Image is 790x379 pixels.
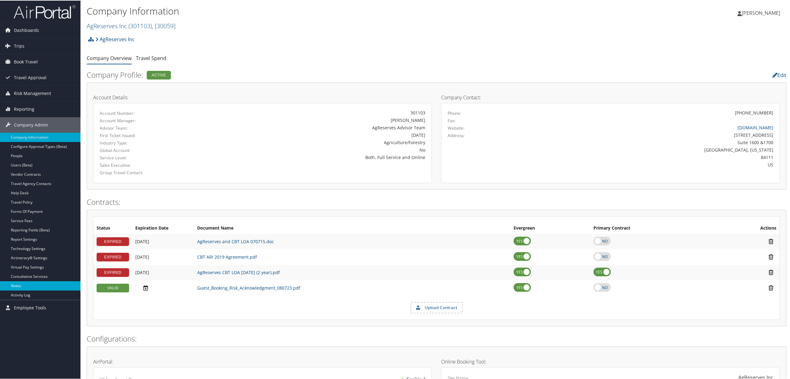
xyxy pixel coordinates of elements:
th: Status [93,222,132,233]
label: Website: [448,124,465,131]
div: Add/Edit Date [135,284,191,291]
div: 84111 [532,153,774,160]
i: Remove Contract [766,253,776,260]
label: Industry Type: [100,139,202,145]
span: ( 301103 ) [128,21,152,29]
a: [DOMAIN_NAME] [738,124,773,130]
span: Company Admin [14,117,48,132]
th: Evergreen [510,222,590,233]
div: EXPIRED [97,268,129,276]
h4: Online Booking Tool: [441,359,780,364]
span: Dashboards [14,22,39,37]
i: Remove Contract [766,238,776,244]
span: Reporting [14,101,34,116]
a: Edit [772,71,786,78]
label: Account Manager: [100,117,202,123]
div: US [532,161,774,167]
a: Guest_Booking_Risk_Acknowledgment_080723.pdf [197,284,300,290]
div: 301103 [211,109,425,115]
span: , [ 30059 ] [152,21,176,29]
div: Add/Edit Date [135,269,191,275]
div: Both, Full Service and Online [211,153,425,160]
label: Sales Executive: [100,162,202,168]
span: Risk Management [14,85,51,101]
div: Suite 1600 &1700 [532,139,774,145]
span: [DATE] [135,238,149,244]
h2: Contracts: [87,196,786,207]
label: Account Number: [100,110,202,116]
a: Travel Spend [136,54,166,61]
div: EXPIRED [97,237,129,245]
label: First Ticket Issued: [100,132,202,138]
th: Document Name [194,222,510,233]
label: Service Level: [100,154,202,160]
a: AgReserves Inc [87,21,176,29]
th: Actions [715,222,779,233]
span: Travel Approval [14,69,46,85]
a: AgReserves CBT LOA [DATE] (2 year).pdf [197,269,280,275]
h1: Company Information [87,4,553,17]
a: [PERSON_NAME] [737,3,786,22]
div: EXPIRED [97,252,129,261]
div: [GEOGRAPHIC_DATA], [US_STATE] [532,146,774,153]
label: Phone: [448,110,461,116]
h4: Account Details: [93,94,432,99]
label: Group Travel Contact: [100,169,202,175]
span: Employee Tools [14,299,46,315]
label: Fax: [448,117,456,123]
a: Company Overview [87,54,132,61]
div: [PHONE_NUMBER] [735,109,773,115]
label: Address: [448,132,465,138]
div: Agriculture/Forestry [211,139,425,145]
div: Active [147,70,171,79]
th: Primary Contract [590,222,715,233]
img: airportal-logo.png [14,4,76,19]
div: Add/Edit Date [135,238,191,244]
span: [PERSON_NAME] [742,9,780,16]
span: Book Travel [14,54,38,69]
span: [DATE] [135,269,149,275]
a: CBT ARI 2019 Agreement.pdf [197,253,257,259]
h4: AirPortal: [93,359,432,364]
th: Expiration Date [132,222,194,233]
i: Remove Contract [766,269,776,275]
div: No [211,146,425,153]
div: AgReserves Advisor Team [211,124,425,130]
div: [PERSON_NAME] [211,116,425,123]
h4: Company Contact: [441,94,780,99]
div: [DATE] [211,131,425,138]
a: AgReserves and CBT LOA 070715.doc [197,238,274,244]
h2: Company Profile: [87,69,550,80]
i: Remove Contract [766,284,776,291]
div: VALID [97,283,129,292]
div: Add/Edit Date [135,254,191,259]
label: Upload Contract [411,302,462,312]
label: Advisor Team: [100,124,202,131]
span: [DATE] [135,253,149,259]
span: Trips [14,38,24,53]
div: [STREET_ADDRESS] [532,131,774,138]
h2: Configurations: [87,333,786,343]
label: Global Account: [100,147,202,153]
a: AgReserves Inc [95,32,135,45]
